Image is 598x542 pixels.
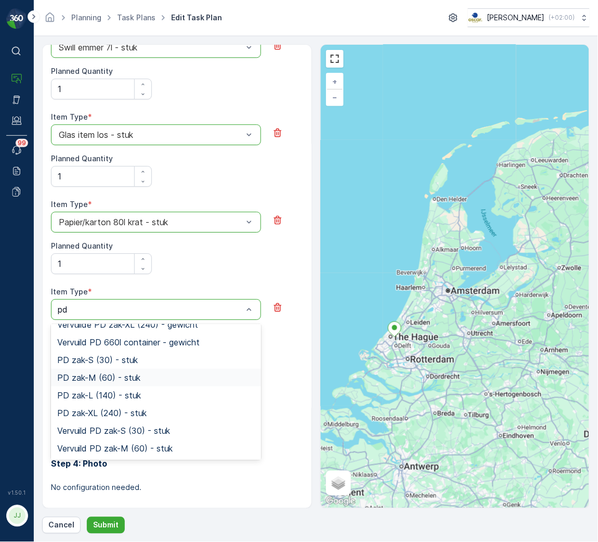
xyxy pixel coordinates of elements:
label: Planned Quantity [51,154,113,163]
p: 99 [18,139,26,147]
label: Planned Quantity [51,67,113,75]
p: No configuration needed. [51,482,303,493]
p: [PERSON_NAME] [487,12,545,23]
label: Item Type [51,287,88,296]
label: Item Type [51,200,88,209]
a: Zoom In [327,74,343,89]
span: v 1.50.1 [6,490,27,496]
span: Vervuilde PD zak-XL (240) - gewicht [57,320,198,329]
p: Submit [93,520,119,531]
span: Edit Task Plan [169,12,224,23]
span: + [333,77,337,86]
a: Zoom Out [327,89,343,105]
span: PD zak-S (30) - stuk [57,355,138,365]
span: PD zak-M (60) - stuk [57,373,140,382]
button: Submit [87,517,125,534]
a: Planning [71,13,101,22]
h3: Step 4: Photo [51,457,303,470]
a: Task Plans [117,13,155,22]
label: Planned Quantity [51,241,113,250]
img: logo [6,8,27,29]
p: Cancel [48,520,74,531]
img: basis-logo_rgb2x.png [468,12,483,23]
a: Layers [327,472,350,495]
span: Vervuild PD 660l container - gewicht [57,338,200,347]
a: Open this area in Google Maps (opens a new window) [323,495,358,508]
span: Vervuild PD zak-M (60) - stuk [57,444,173,453]
div: JJ [9,508,25,524]
span: Vervuild PD zak-S (30) - stuk [57,426,170,435]
span: − [332,93,337,101]
a: Homepage [44,16,56,24]
button: JJ [6,498,27,534]
label: Item Type [51,112,88,121]
a: View Fullscreen [327,51,343,67]
span: PD zak-L (140) - stuk [57,391,141,400]
img: Google [323,495,358,508]
span: PD zak-XL (240) - stuk [57,408,147,418]
button: Cancel [42,517,81,534]
p: ( +02:00 ) [549,14,575,22]
button: [PERSON_NAME](+02:00) [468,8,590,27]
a: 99 [6,140,27,161]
